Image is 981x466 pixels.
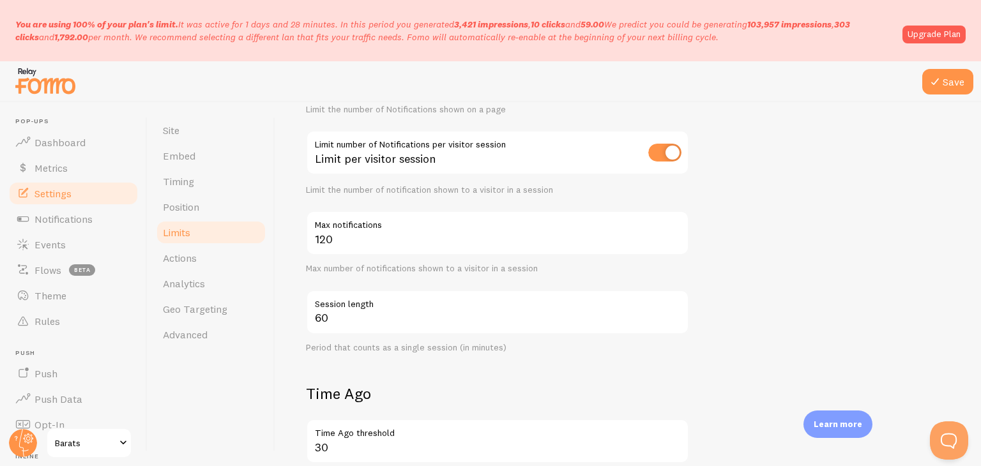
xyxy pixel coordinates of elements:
[306,211,689,232] label: Max notifications
[55,435,116,451] span: Barats
[155,194,267,220] a: Position
[306,263,689,274] div: Max number of notifications shown to a visitor in a session
[13,64,77,97] img: fomo-relay-logo-orange.svg
[34,315,60,327] span: Rules
[34,213,93,225] span: Notifications
[163,277,205,290] span: Analytics
[8,232,139,257] a: Events
[163,226,190,239] span: Limits
[306,384,689,403] h2: Time Ago
[155,169,267,194] a: Timing
[163,200,199,213] span: Position
[306,419,689,440] label: Time Ago threshold
[15,18,895,43] p: It was active for 1 days and 28 minutes. In this period you generated We predict you could be gen...
[155,271,267,296] a: Analytics
[747,19,832,30] b: 103,957 impressions
[814,418,862,430] p: Learn more
[306,211,689,255] input: 5
[454,19,604,30] span: , and
[8,308,139,334] a: Rules
[34,238,66,251] span: Events
[34,136,86,149] span: Dashboard
[155,220,267,245] a: Limits
[930,421,968,460] iframe: Help Scout Beacon - Open
[15,349,139,357] span: Push
[46,428,132,458] a: Barats
[902,26,966,43] a: Upgrade Plan
[581,19,604,30] b: 59.00
[34,187,72,200] span: Settings
[34,418,65,431] span: Opt-In
[8,386,139,412] a: Push Data
[306,130,689,177] div: Limit per visitor session
[155,296,267,322] a: Geo Targeting
[8,283,139,308] a: Theme
[155,322,267,347] a: Advanced
[163,149,195,162] span: Embed
[163,124,179,137] span: Site
[8,412,139,437] a: Opt-In
[34,367,57,380] span: Push
[163,175,194,188] span: Timing
[155,143,267,169] a: Embed
[34,264,61,276] span: Flows
[163,303,227,315] span: Geo Targeting
[306,184,689,196] div: Limit the number of notification shown to a visitor in a session
[54,31,88,43] b: 1,792.00
[306,342,689,354] div: Period that counts as a single session (in minutes)
[163,252,197,264] span: Actions
[8,130,139,155] a: Dashboard
[306,290,689,312] label: Session length
[8,206,139,232] a: Notifications
[34,393,82,405] span: Push Data
[155,245,267,271] a: Actions
[155,117,267,143] a: Site
[69,264,95,276] span: beta
[8,361,139,386] a: Push
[8,181,139,206] a: Settings
[15,117,139,126] span: Pop-ups
[163,328,208,341] span: Advanced
[34,162,68,174] span: Metrics
[34,289,66,302] span: Theme
[454,19,528,30] b: 3,421 impressions
[8,257,139,283] a: Flows beta
[531,19,565,30] b: 10 clicks
[306,104,689,116] div: Limit the number of Notifications shown on a page
[803,410,872,438] div: Learn more
[8,155,139,181] a: Metrics
[15,19,178,30] span: You are using 100% of your plan's limit.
